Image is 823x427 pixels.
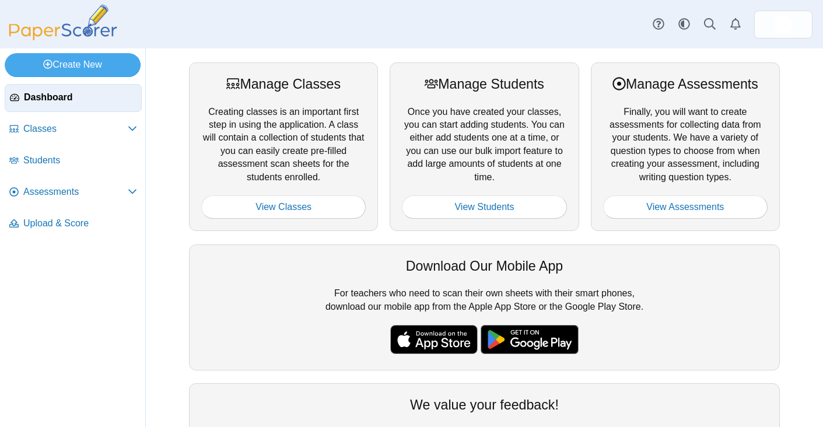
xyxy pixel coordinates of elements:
img: PaperScorer [5,5,121,40]
span: Assessments [23,185,128,198]
a: PaperScorer [5,32,121,42]
span: Students [23,154,137,167]
span: Casey Shaffer [774,15,793,34]
a: View Students [402,195,566,219]
a: Alerts [723,12,748,37]
a: Students [5,147,142,175]
a: Create New [5,53,141,76]
a: Assessments [5,178,142,206]
div: We value your feedback! [201,395,768,414]
a: ps.08Dk8HiHb5BR1L0X [754,10,813,38]
div: Finally, you will want to create assessments for collecting data from your students. We have a va... [591,62,780,231]
a: Classes [5,116,142,143]
a: View Assessments [603,195,768,219]
a: Upload & Score [5,210,142,238]
div: Manage Students [402,75,566,93]
img: ps.08Dk8HiHb5BR1L0X [774,15,793,34]
div: Creating classes is an important first step in using the application. A class will contain a coll... [189,62,378,231]
div: Manage Classes [201,75,366,93]
a: View Classes [201,195,366,219]
img: google-play-badge.png [481,325,579,354]
div: Manage Assessments [603,75,768,93]
div: Download Our Mobile App [201,257,768,275]
div: For teachers who need to scan their own sheets with their smart phones, download our mobile app f... [189,244,780,370]
a: Dashboard [5,84,142,112]
span: Dashboard [24,91,136,104]
span: Classes [23,123,128,135]
div: Once you have created your classes, you can start adding students. You can either add students on... [390,62,579,231]
img: apple-store-badge.svg [390,325,478,354]
span: Upload & Score [23,217,137,230]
